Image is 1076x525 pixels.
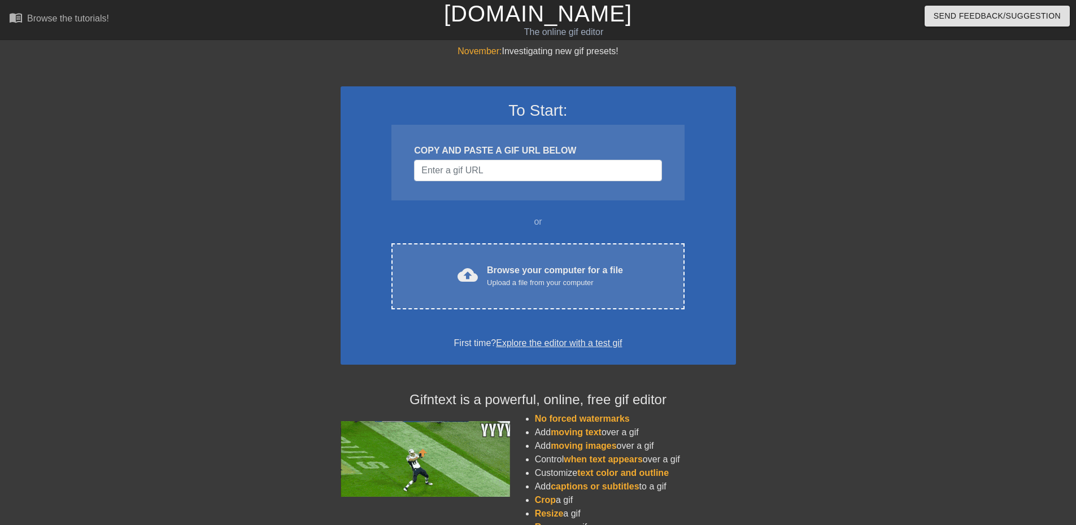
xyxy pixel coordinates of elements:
[551,441,616,450] span: moving images
[341,392,736,408] h4: Gifntext is a powerful, online, free gif editor
[444,1,632,26] a: [DOMAIN_NAME]
[458,265,478,285] span: cloud_upload
[535,480,736,493] li: Add to a gif
[496,338,622,348] a: Explore the editor with a test gif
[341,45,736,58] div: Investigating new gif presets!
[27,14,109,23] div: Browse the tutorials!
[414,160,661,181] input: Username
[364,25,763,39] div: The online gif editor
[535,426,736,439] li: Add over a gif
[551,427,602,437] span: moving text
[535,495,556,505] span: Crop
[535,453,736,466] li: Control over a gif
[487,277,623,288] div: Upload a file from your computer
[535,466,736,480] li: Customize
[535,414,630,423] span: No forced watermarks
[341,421,510,497] img: football_small.gif
[487,264,623,288] div: Browse your computer for a file
[551,482,639,491] span: captions or subtitles
[934,9,1061,23] span: Send Feedback/Suggestion
[9,11,23,24] span: menu_book
[9,11,109,28] a: Browse the tutorials!
[458,46,502,56] span: November:
[535,439,736,453] li: Add over a gif
[535,509,564,518] span: Resize
[414,144,661,158] div: COPY AND PASTE A GIF URL BELOW
[535,507,736,520] li: a gif
[535,493,736,507] li: a gif
[577,468,669,478] span: text color and outline
[564,454,643,464] span: when text appears
[355,101,721,120] h3: To Start:
[370,215,707,229] div: or
[925,6,1070,27] button: Send Feedback/Suggestion
[355,336,721,350] div: First time?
